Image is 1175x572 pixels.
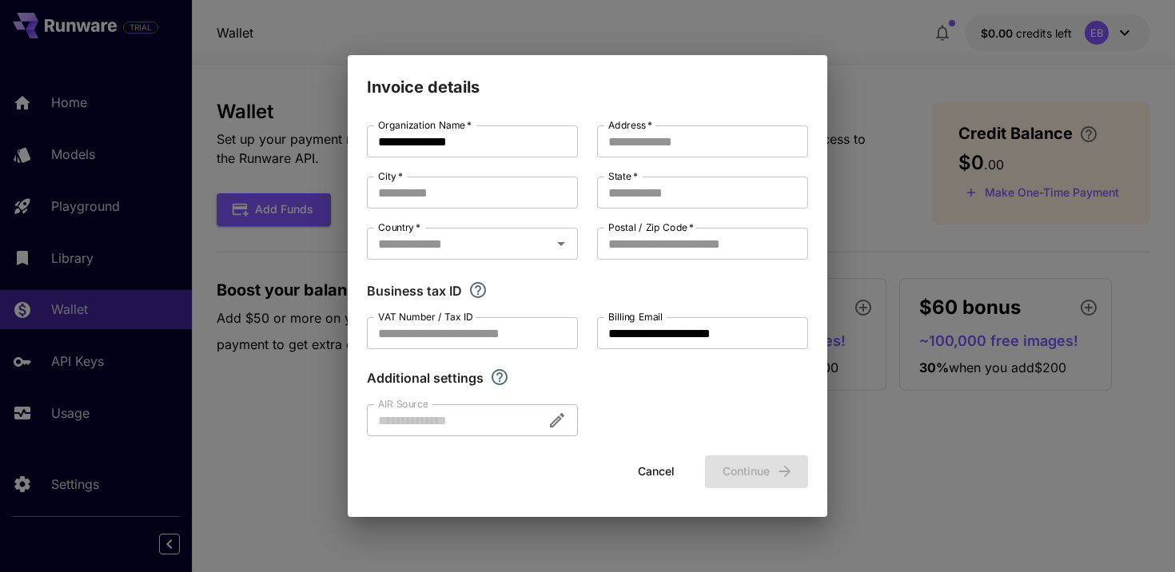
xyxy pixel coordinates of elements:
label: VAT Number / Tax ID [378,310,473,324]
label: Country [378,220,420,234]
p: Additional settings [367,368,484,387]
svg: If you are a business tax registrant, please enter your business tax ID here. [468,280,488,300]
label: Organization Name [378,118,472,132]
label: City [378,169,403,183]
h2: Invoice details [348,55,827,100]
label: Billing Email [608,310,663,324]
svg: Explore additional customization settings [490,367,509,387]
button: Open [550,232,572,255]
label: AIR Source [378,397,428,411]
label: Postal / Zip Code [608,220,694,234]
p: Business tax ID [367,281,462,300]
label: Address [608,118,652,132]
label: State [608,169,638,183]
button: Cancel [620,455,692,488]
